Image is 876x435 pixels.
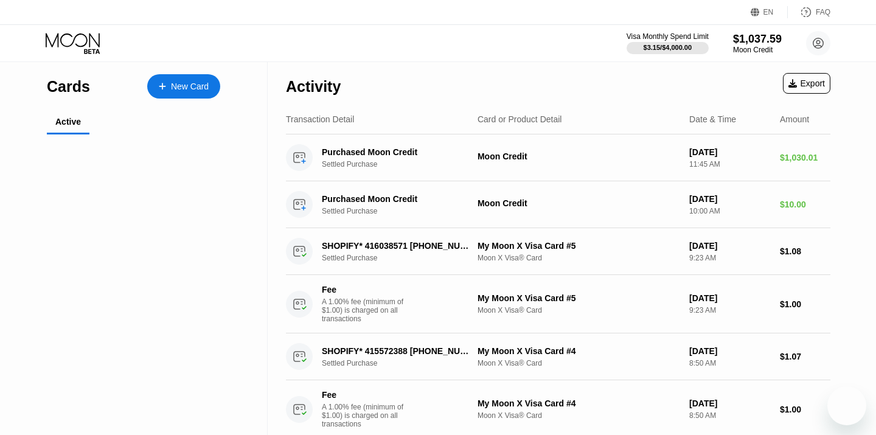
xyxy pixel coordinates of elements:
div: Active [55,117,81,127]
div: Moon Credit [733,46,782,54]
div: Transaction Detail [286,114,354,124]
div: Moon X Visa® Card [478,359,680,367]
div: 9:23 AM [689,254,770,262]
div: My Moon X Visa Card #5 [478,293,680,303]
div: EN [751,6,788,18]
div: $3.15 / $4,000.00 [644,44,692,51]
div: Visa Monthly Spend Limit [627,32,709,41]
div: My Moon X Visa Card #4 [478,346,680,356]
div: Settled Purchase [322,359,485,367]
div: Settled Purchase [322,207,485,215]
div: 8:50 AM [689,411,770,420]
div: SHOPIFY* 415572388 [PHONE_NUMBER] USSettled PurchaseMy Moon X Visa Card #4Moon X Visa® Card[DATE]... [286,333,830,380]
div: Purchased Moon Credit [322,194,474,204]
div: Settled Purchase [322,254,485,262]
div: $1.07 [780,352,830,361]
div: Fee [322,390,407,400]
div: [DATE] [689,346,770,356]
div: Activity [286,78,341,96]
div: [DATE] [689,293,770,303]
div: New Card [171,82,209,92]
div: [DATE] [689,194,770,204]
div: Export [783,73,830,94]
div: 9:23 AM [689,306,770,315]
div: Fee [322,285,407,294]
div: FAQ [788,6,830,18]
div: $10.00 [780,200,830,209]
div: FAQ [816,8,830,16]
div: Purchased Moon CreditSettled PurchaseMoon Credit[DATE]11:45 AM$1,030.01 [286,134,830,181]
div: $1.00 [780,299,830,309]
div: Moon X Visa® Card [478,254,680,262]
div: Moon X Visa® Card [478,411,680,420]
div: SHOPIFY* 415572388 [PHONE_NUMBER] US [322,346,474,356]
div: [DATE] [689,398,770,408]
div: SHOPIFY* 416038571 [PHONE_NUMBER] US [322,241,474,251]
div: Moon X Visa® Card [478,306,680,315]
div: New Card [147,74,220,99]
div: FeeA 1.00% fee (minimum of $1.00) is charged on all transactionsMy Moon X Visa Card #5Moon X Visa... [286,275,830,333]
div: Purchased Moon Credit [322,147,474,157]
div: 8:50 AM [689,359,770,367]
div: A 1.00% fee (minimum of $1.00) is charged on all transactions [322,298,413,323]
div: SHOPIFY* 416038571 [PHONE_NUMBER] USSettled PurchaseMy Moon X Visa Card #5Moon X Visa® Card[DATE]... [286,228,830,275]
div: My Moon X Visa Card #5 [478,241,680,251]
div: EN [763,8,774,16]
div: Amount [780,114,809,124]
div: Cards [47,78,90,96]
div: Visa Monthly Spend Limit$3.15/$4,000.00 [627,32,709,54]
div: [DATE] [689,241,770,251]
div: [DATE] [689,147,770,157]
div: Purchased Moon CreditSettled PurchaseMoon Credit[DATE]10:00 AM$10.00 [286,181,830,228]
div: $1,030.01 [780,153,830,162]
div: $1.08 [780,246,830,256]
iframe: Bouton de lancement de la fenêtre de messagerie [827,386,866,425]
div: 10:00 AM [689,207,770,215]
div: Moon Credit [478,198,680,208]
div: Settled Purchase [322,160,485,169]
div: $1,037.59Moon Credit [733,33,782,54]
div: Moon Credit [478,151,680,161]
div: Export [788,78,825,88]
div: 11:45 AM [689,160,770,169]
div: Card or Product Detail [478,114,562,124]
div: A 1.00% fee (minimum of $1.00) is charged on all transactions [322,403,413,428]
div: $1.00 [780,405,830,414]
div: $1,037.59 [733,33,782,46]
div: My Moon X Visa Card #4 [478,398,680,408]
div: Date & Time [689,114,736,124]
